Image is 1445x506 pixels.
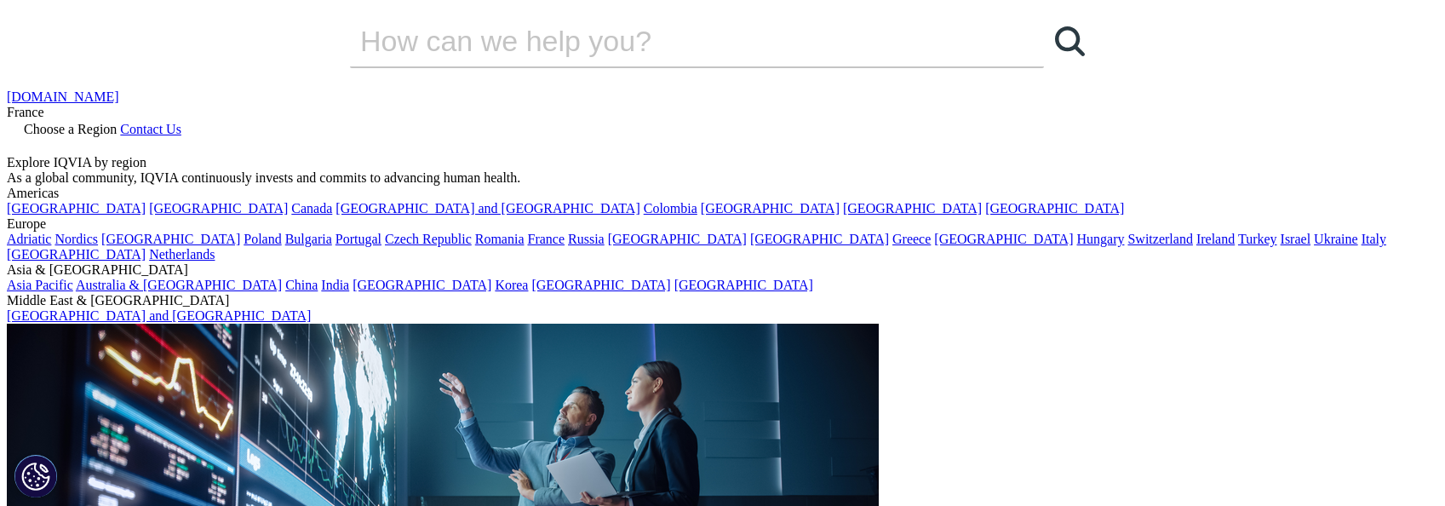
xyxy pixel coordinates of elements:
[7,170,1438,186] div: As a global community, IQVIA continuously invests and commits to advancing human health.
[674,278,813,292] a: [GEOGRAPHIC_DATA]
[120,122,181,136] a: Contact Us
[1362,232,1386,246] a: Italy
[285,232,332,246] a: Bulgaria
[644,201,697,216] a: Colombia
[7,155,1438,170] div: Explore IQVIA by region
[54,232,98,246] a: Nordics
[7,293,1438,308] div: Middle East & [GEOGRAPHIC_DATA]
[7,89,119,104] a: [DOMAIN_NAME]
[1314,232,1358,246] a: Ukraine
[14,455,57,497] button: Paramètres des cookies
[7,262,1438,278] div: Asia & [GEOGRAPHIC_DATA]
[1044,15,1095,66] a: Recherche
[335,201,639,216] a: [GEOGRAPHIC_DATA] and [GEOGRAPHIC_DATA]
[985,201,1124,216] a: [GEOGRAPHIC_DATA]
[353,278,491,292] a: [GEOGRAPHIC_DATA]
[1055,26,1085,56] svg: Search
[495,278,528,292] a: Korea
[7,308,311,323] a: [GEOGRAPHIC_DATA] and [GEOGRAPHIC_DATA]
[1238,232,1277,246] a: Turkey
[7,216,1438,232] div: Europe
[149,201,288,216] a: [GEOGRAPHIC_DATA]
[7,278,73,292] a: Asia Pacific
[7,105,1438,120] div: France
[350,15,995,66] input: Recherche
[24,122,117,136] span: Choose a Region
[528,232,565,246] a: France
[244,232,281,246] a: Poland
[321,278,349,292] a: India
[608,232,747,246] a: [GEOGRAPHIC_DATA]
[531,278,670,292] a: [GEOGRAPHIC_DATA]
[149,247,215,262] a: Netherlands
[701,201,840,216] a: [GEOGRAPHIC_DATA]
[1196,232,1235,246] a: Ireland
[1076,232,1124,246] a: Hungary
[568,232,605,246] a: Russia
[335,232,381,246] a: Portugal
[1127,232,1192,246] a: Switzerland
[101,232,240,246] a: [GEOGRAPHIC_DATA]
[1281,232,1311,246] a: Israel
[892,232,931,246] a: Greece
[291,201,332,216] a: Canada
[285,278,318,292] a: China
[76,278,282,292] a: Australia & [GEOGRAPHIC_DATA]
[7,247,146,262] a: [GEOGRAPHIC_DATA]
[7,201,146,216] a: [GEOGRAPHIC_DATA]
[385,232,472,246] a: Czech Republic
[7,232,51,246] a: Adriatic
[750,232,889,246] a: [GEOGRAPHIC_DATA]
[934,232,1073,246] a: [GEOGRAPHIC_DATA]
[843,201,982,216] a: [GEOGRAPHIC_DATA]
[7,186,1438,201] div: Americas
[475,232,525,246] a: Romania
